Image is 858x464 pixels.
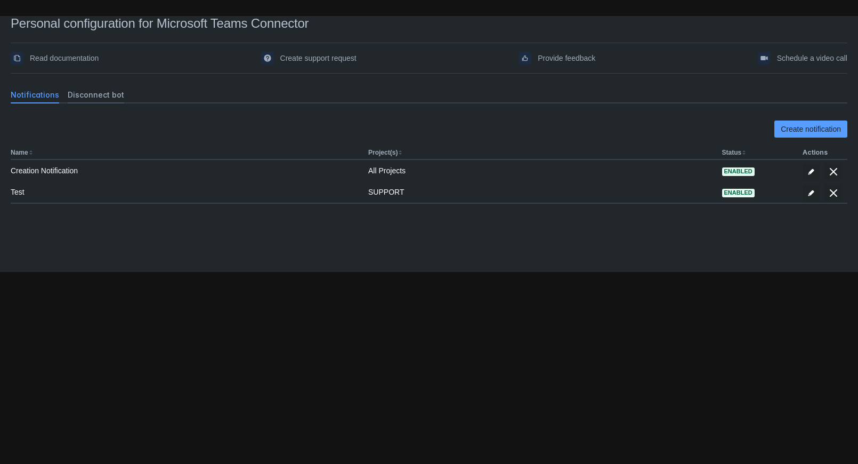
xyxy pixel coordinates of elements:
span: videoCall [760,54,768,62]
span: edit [807,189,815,197]
button: Create notification [774,121,847,138]
button: Status [722,149,742,156]
span: Provide feedback [538,50,595,67]
a: Read documentation [11,50,99,67]
span: documentation [13,54,21,62]
div: Personal configuration for Microsoft Teams Connector [11,16,847,31]
div: SUPPORT [368,187,713,197]
span: support [263,54,272,62]
span: delete [827,165,840,178]
button: Name [11,149,28,156]
span: Schedule a video call [777,50,847,67]
span: edit [807,167,815,176]
span: delete [827,187,840,199]
div: Test [11,187,360,197]
span: Enabled [722,190,755,196]
span: Disconnect bot [68,90,124,100]
span: feedback [521,54,529,62]
div: Creation Notification [11,165,360,176]
span: Enabled [722,169,755,174]
a: Create support request [261,50,357,67]
span: Read documentation [30,50,99,67]
span: Create support request [280,50,357,67]
button: Project(s) [368,149,398,156]
a: Provide feedback [519,50,595,67]
th: Actions [798,146,847,160]
a: Schedule a video call [758,50,847,67]
span: Create notification [781,121,841,138]
div: All Projects [368,165,713,176]
span: Notifications [11,90,59,100]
